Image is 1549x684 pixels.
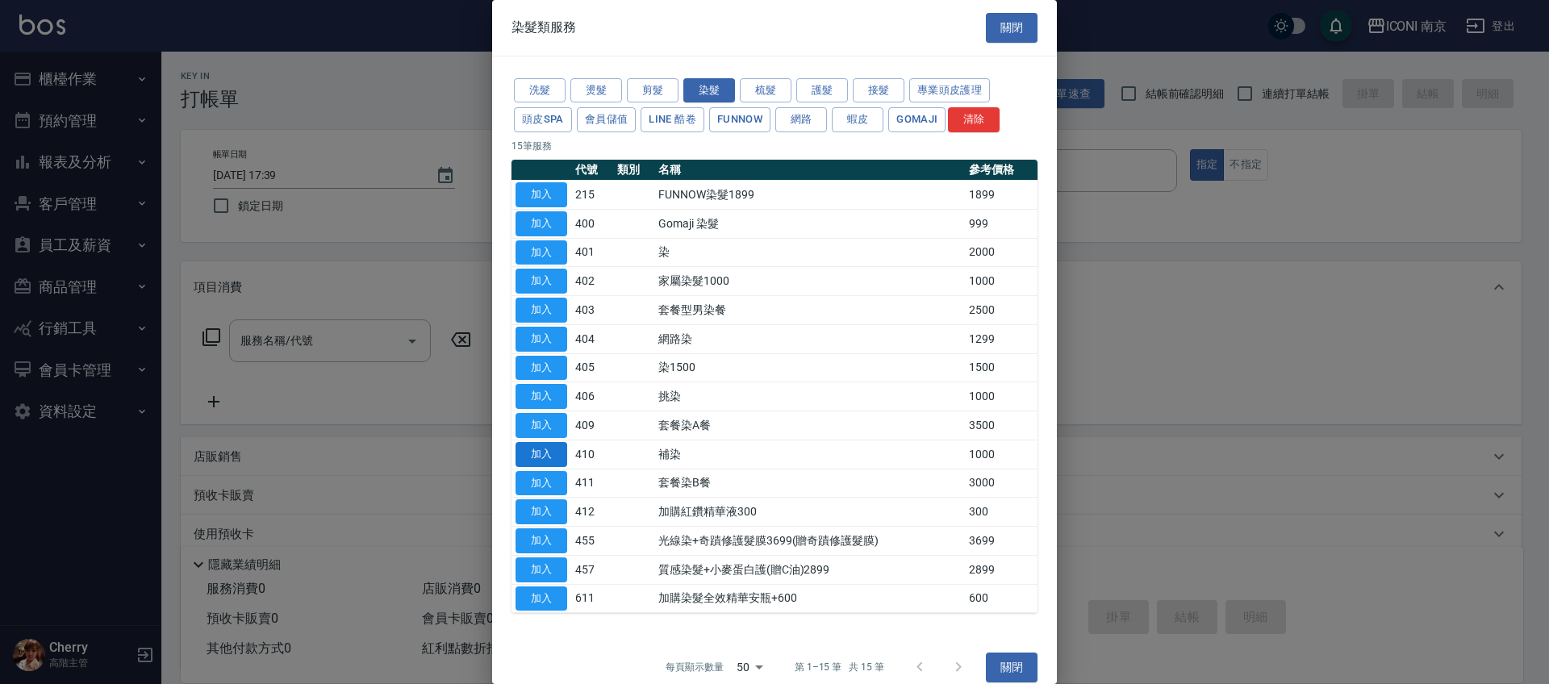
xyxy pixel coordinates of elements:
button: 會員儲值 [577,107,637,132]
td: 406 [571,382,613,411]
td: 455 [571,527,613,556]
td: 1000 [965,440,1038,469]
p: 每頁顯示數量 [666,660,724,674]
td: 611 [571,584,613,613]
td: 1000 [965,382,1038,411]
td: 1899 [965,181,1038,210]
td: 412 [571,498,613,527]
td: 600 [965,584,1038,613]
p: 第 1–15 筆 共 15 筆 [795,660,884,674]
td: 家屬染髮1000 [654,267,965,296]
td: 405 [571,353,613,382]
td: Gomaji 染髮 [654,209,965,238]
td: 401 [571,238,613,267]
td: 3500 [965,411,1038,440]
button: 洗髮 [514,78,566,103]
button: 加入 [516,356,567,381]
button: 加入 [516,528,567,553]
button: Gomaji [888,107,946,132]
button: LINE 酷卷 [641,107,704,132]
button: 專業頭皮護理 [909,78,990,103]
button: 梳髮 [740,78,791,103]
td: 網路染 [654,324,965,353]
th: 名稱 [654,160,965,181]
button: 關閉 [986,13,1038,43]
td: 300 [965,498,1038,527]
td: 404 [571,324,613,353]
p: 15 筆服務 [511,139,1038,153]
button: 加入 [516,442,567,467]
td: 2000 [965,238,1038,267]
td: FUNNOW染髮1899 [654,181,965,210]
td: 1500 [965,353,1038,382]
th: 參考價格 [965,160,1038,181]
td: 加購染髮全效精華安瓶+600 [654,584,965,613]
td: 3000 [965,469,1038,498]
button: 加入 [516,499,567,524]
span: 染髮類服務 [511,19,576,35]
button: 加入 [516,413,567,438]
button: 加入 [516,557,567,582]
td: 套餐染A餐 [654,411,965,440]
td: 染1500 [654,353,965,382]
button: 加入 [516,240,567,265]
button: FUNNOW [709,107,770,132]
button: 加入 [516,384,567,409]
button: 蝦皮 [832,107,883,132]
button: 關閉 [986,653,1038,682]
td: 3699 [965,527,1038,556]
button: 染髮 [683,78,735,103]
td: 質感染髮+小麥蛋白護(贈C油)2899 [654,555,965,584]
button: 加入 [516,211,567,236]
button: 加入 [516,269,567,294]
button: 燙髮 [570,78,622,103]
button: 加入 [516,586,567,611]
button: 加入 [516,298,567,323]
td: 409 [571,411,613,440]
th: 代號 [571,160,613,181]
button: 加入 [516,471,567,496]
td: 套餐染B餐 [654,469,965,498]
button: 護髮 [796,78,848,103]
button: 加入 [516,327,567,352]
td: 411 [571,469,613,498]
td: 402 [571,267,613,296]
td: 215 [571,181,613,210]
td: 400 [571,209,613,238]
button: 清除 [948,107,1000,132]
td: 403 [571,296,613,325]
td: 2500 [965,296,1038,325]
td: 染 [654,238,965,267]
button: 加入 [516,182,567,207]
td: 加購紅鑽精華液300 [654,498,965,527]
td: 410 [571,440,613,469]
button: 網路 [775,107,827,132]
th: 類別 [613,160,655,181]
button: 剪髮 [627,78,678,103]
td: 1299 [965,324,1038,353]
td: 補染 [654,440,965,469]
td: 2899 [965,555,1038,584]
button: 頭皮SPA [514,107,572,132]
td: 套餐型男染餐 [654,296,965,325]
td: 999 [965,209,1038,238]
td: 光線染+奇蹟修護髮膜3699(贈奇蹟修護髮膜) [654,527,965,556]
td: 457 [571,555,613,584]
td: 1000 [965,267,1038,296]
td: 挑染 [654,382,965,411]
button: 接髮 [853,78,904,103]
